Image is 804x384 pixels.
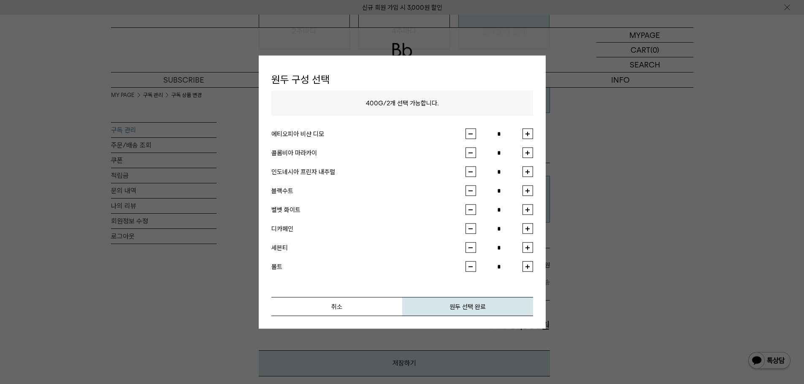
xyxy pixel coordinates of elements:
[271,148,466,158] div: 콜롬비아 마라카이
[402,297,533,316] button: 원두 선택 완료
[271,185,466,196] div: 블랙수트
[271,204,466,215] div: 벨벳 화이트
[387,99,390,107] span: 2
[271,223,466,234] div: 디카페인
[271,261,466,271] div: 몰트
[271,166,466,177] div: 인도네시아 프린자 내추럴
[271,91,533,116] p: / 개 선택 가능합니다.
[271,297,402,316] button: 취소
[271,242,466,252] div: 세븐티
[366,99,383,107] span: 400G
[271,129,466,139] div: 에티오피아 비샨 디모
[271,68,533,91] h1: 원두 구성 선택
